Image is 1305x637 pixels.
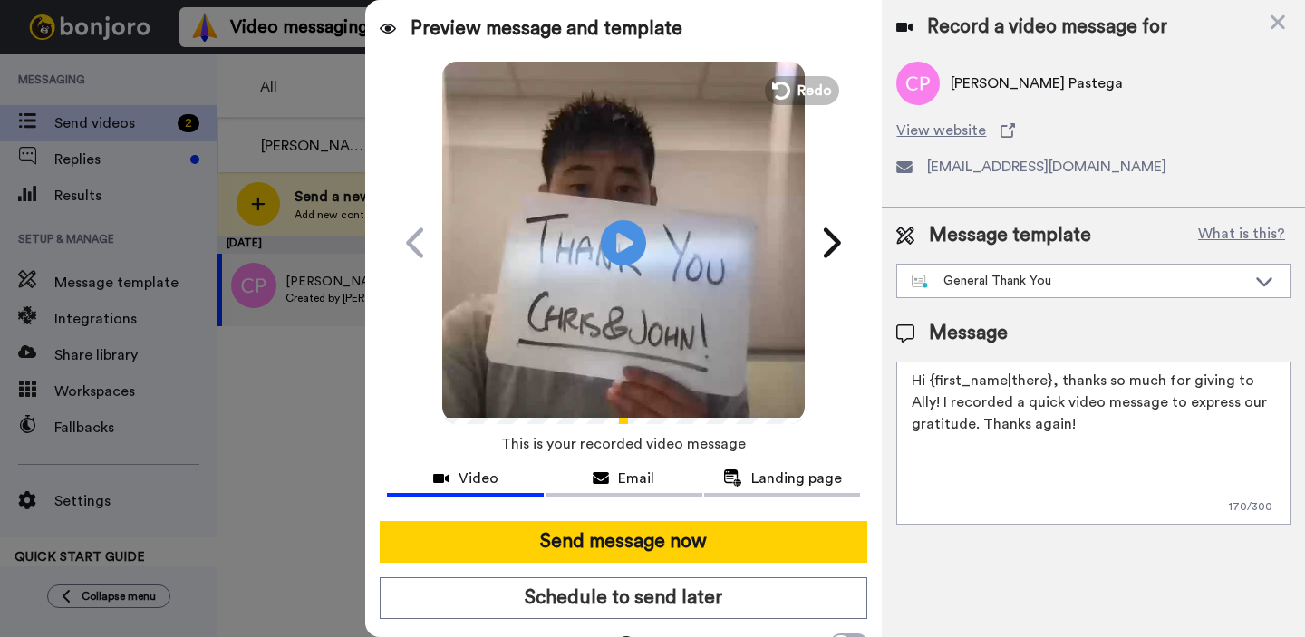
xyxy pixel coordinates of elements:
button: What is this? [1193,222,1290,249]
button: Schedule to send later [380,577,867,619]
a: View website [896,120,1290,141]
span: View website [896,120,986,141]
span: Video [459,468,498,489]
span: This is your recorded video message [501,424,746,464]
div: message notification from Matt, 5d ago. Hi Peter, We're looking to spread the word about Bonjoro ... [27,38,335,98]
img: Profile image for Matt [41,54,70,83]
span: Landing page [751,468,842,489]
div: General Thank You [912,272,1246,290]
p: Message from Matt, sent 5d ago [79,70,313,86]
button: Send message now [380,521,867,563]
span: Message [929,320,1008,347]
span: [EMAIL_ADDRESS][DOMAIN_NAME] [927,156,1166,178]
textarea: Hi {first_name|there}, thanks so much for giving to Ally! I recorded a quick video message to exp... [896,362,1290,525]
img: nextgen-template.svg [912,275,929,289]
p: Hi [PERSON_NAME], We're looking to spread the word about [PERSON_NAME] a bit further and we need ... [79,52,313,70]
span: Message template [929,222,1091,249]
span: Email [618,468,654,489]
